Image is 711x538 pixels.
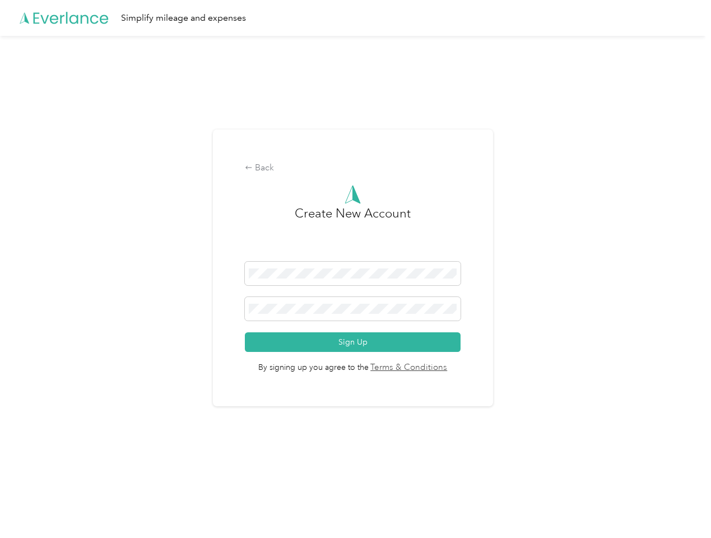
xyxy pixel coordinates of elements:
[245,332,461,352] button: Sign Up
[121,11,246,25] div: Simplify mileage and expenses
[245,161,461,175] div: Back
[369,361,448,374] a: Terms & Conditions
[295,204,411,262] h3: Create New Account
[245,352,461,374] span: By signing up you agree to the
